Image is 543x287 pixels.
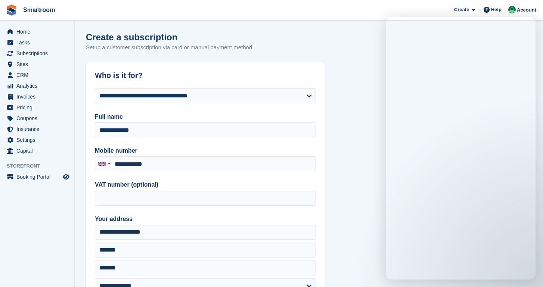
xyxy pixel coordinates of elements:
[4,59,71,69] a: menu
[16,113,61,124] span: Coupons
[4,172,71,182] a: menu
[86,32,177,42] h1: Create a subscription
[517,6,536,14] span: Account
[16,48,61,59] span: Subscriptions
[95,71,316,80] h2: Who is it for?
[4,135,71,145] a: menu
[7,162,74,170] span: Storefront
[86,43,254,52] p: Setup a customer subscription via card or manual payment method.
[454,6,469,13] span: Create
[16,172,61,182] span: Booking Portal
[16,135,61,145] span: Settings
[95,180,316,189] label: VAT number (optional)
[16,37,61,48] span: Tasks
[4,146,71,156] a: menu
[508,6,516,13] img: Jacob Gabriel
[16,124,61,134] span: Insurance
[95,146,316,155] label: Mobile number
[4,70,71,80] a: menu
[95,215,316,224] label: Your address
[16,70,61,80] span: CRM
[386,17,536,280] iframe: Intercom live chat
[4,124,71,134] a: menu
[4,37,71,48] a: menu
[4,113,71,124] a: menu
[6,4,17,16] img: stora-icon-8386f47178a22dfd0bd8f6a31ec36ba5ce8667c1dd55bd0f319d3a0aa187defe.svg
[16,26,61,37] span: Home
[16,81,61,91] span: Analytics
[4,102,71,113] a: menu
[95,112,316,121] label: Full name
[16,59,61,69] span: Sites
[4,91,71,102] a: menu
[491,6,502,13] span: Help
[95,157,112,171] div: United Kingdom: +44
[20,4,58,16] a: Smartroom
[4,26,71,37] a: menu
[16,146,61,156] span: Capital
[62,172,71,181] a: Preview store
[16,102,61,113] span: Pricing
[4,48,71,59] a: menu
[4,81,71,91] a: menu
[16,91,61,102] span: Invoices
